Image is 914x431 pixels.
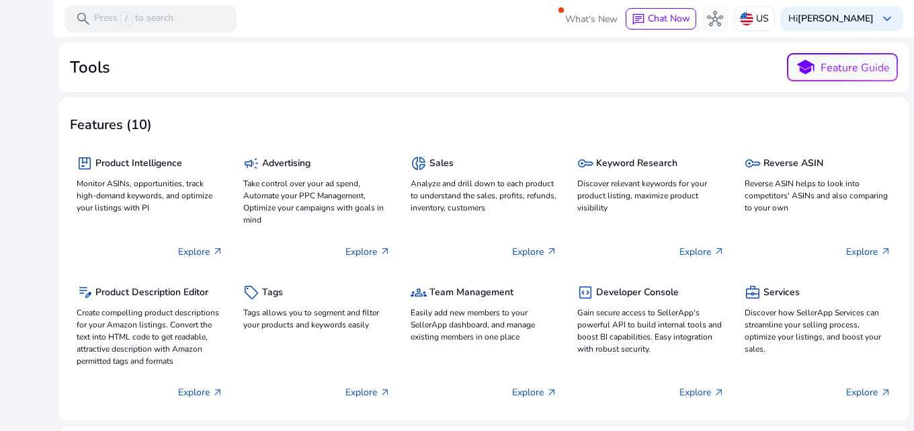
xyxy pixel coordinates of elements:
[702,5,729,32] button: hub
[345,385,390,399] p: Explore
[846,385,891,399] p: Explore
[94,11,173,26] p: Press to search
[577,155,593,171] span: key
[577,284,593,301] span: code_blocks
[821,60,890,76] p: Feature Guide
[879,11,895,27] span: keyboard_arrow_down
[345,245,390,259] p: Explore
[212,246,223,257] span: arrow_outward
[212,387,223,398] span: arrow_outward
[411,155,427,171] span: donut_small
[632,13,645,26] span: chat
[648,12,690,25] span: Chat Now
[512,385,557,399] p: Explore
[756,7,769,30] p: US
[243,155,259,171] span: campaign
[429,287,513,299] h5: Team Management
[788,14,874,24] p: Hi
[577,307,724,355] p: Gain secure access to SellerApp's powerful API to build internal tools and boost BI capabilities....
[77,178,223,214] p: Monitor ASINs, opportunities, track high-demand keywords, and optimize your listings with PI
[763,287,800,299] h5: Services
[178,245,223,259] p: Explore
[546,246,557,257] span: arrow_outward
[707,11,723,27] span: hub
[95,158,182,169] h5: Product Intelligence
[429,158,454,169] h5: Sales
[626,8,696,30] button: chatChat Now
[411,307,557,343] p: Easily add new members to your SellerApp dashboard, and manage existing members in one place
[796,58,815,77] span: school
[880,246,891,257] span: arrow_outward
[740,12,753,26] img: us.svg
[880,387,891,398] span: arrow_outward
[262,287,283,299] h5: Tags
[380,246,390,257] span: arrow_outward
[95,287,208,299] h5: Product Description Editor
[77,155,93,171] span: package
[679,245,724,259] p: Explore
[787,53,898,81] button: schoolFeature Guide
[70,117,152,133] h3: Features (10)
[846,245,891,259] p: Explore
[596,287,679,299] h5: Developer Console
[243,284,259,301] span: sell
[798,12,874,25] b: [PERSON_NAME]
[714,387,724,398] span: arrow_outward
[70,58,110,77] h2: Tools
[565,7,618,31] span: What's New
[411,178,557,214] p: Analyze and drill down to each product to understand the sales, profits, refunds, inventory, cust...
[120,11,132,26] span: /
[77,284,93,301] span: edit_note
[679,385,724,399] p: Explore
[596,158,677,169] h5: Keyword Research
[577,178,724,214] p: Discover relevant keywords for your product listing, maximize product visibility
[380,387,390,398] span: arrow_outward
[411,284,427,301] span: groups
[243,178,390,226] p: Take control over your ad spend, Automate your PPC Management, Optimize your campaigns with goals...
[745,307,891,355] p: Discover how SellerApp Services can streamline your selling process, optimize your listings, and ...
[262,158,310,169] h5: Advertising
[745,155,761,171] span: key
[745,178,891,214] p: Reverse ASIN helps to look into competitors' ASINs and also comparing to your own
[243,307,390,331] p: Tags allows you to segment and filter your products and keywords easily
[745,284,761,301] span: business_center
[75,11,91,27] span: search
[77,307,223,367] p: Create compelling product descriptions for your Amazon listings. Convert the text into HTML code ...
[546,387,557,398] span: arrow_outward
[714,246,724,257] span: arrow_outward
[763,158,823,169] h5: Reverse ASIN
[512,245,557,259] p: Explore
[178,385,223,399] p: Explore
